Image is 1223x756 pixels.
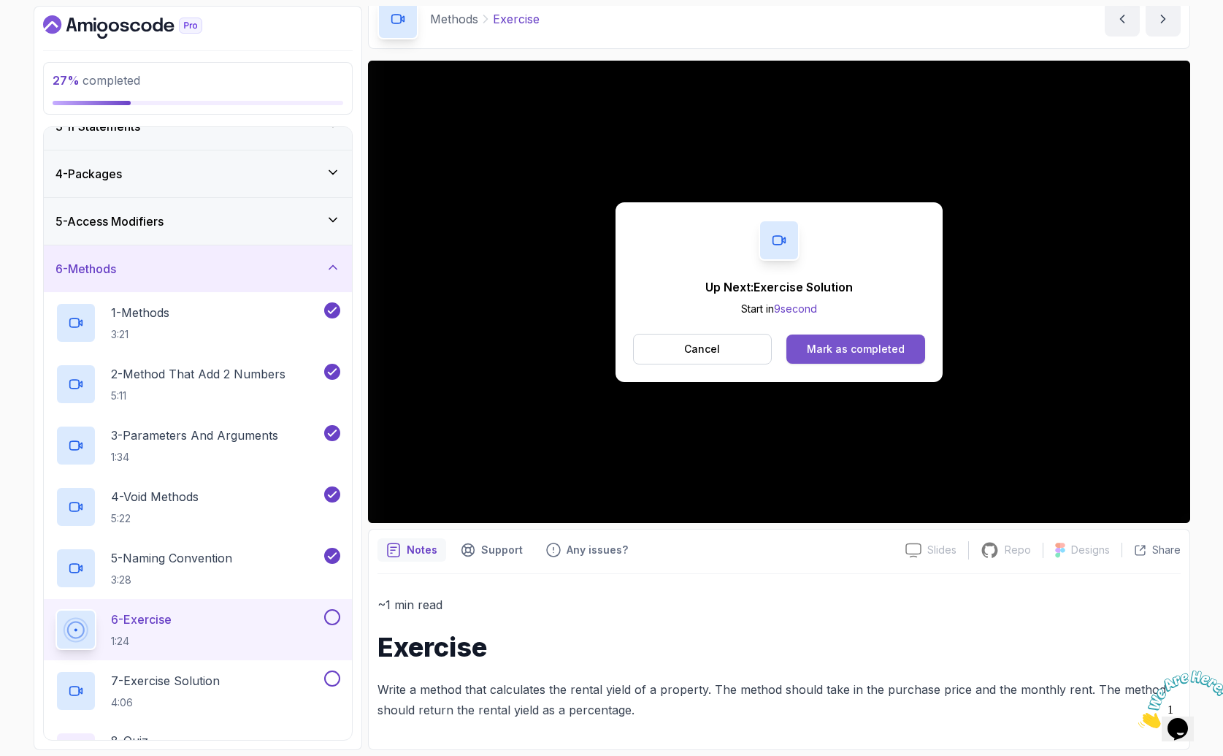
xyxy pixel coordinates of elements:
p: Notes [407,543,437,557]
p: 4:06 [111,695,220,710]
iframe: 6 - Exercise [368,61,1190,523]
p: Start in [705,302,853,316]
span: 27 % [53,73,80,88]
button: Support button [452,538,532,562]
button: Cancel [633,334,772,364]
button: 6-Exercise1:24 [55,609,340,650]
button: 2-Method That Add 2 Numbers5:11 [55,364,340,405]
p: 3:28 [111,573,232,587]
p: Up Next: Exercise Solution [705,278,853,296]
p: Cancel [684,342,720,356]
p: 6 - Exercise [111,611,172,628]
h3: 5 - Access Modifiers [55,213,164,230]
p: 7 - Exercise Solution [111,672,220,690]
span: 9 second [774,302,817,315]
button: previous content [1105,1,1140,37]
h3: 4 - Packages [55,165,122,183]
p: Exercise [493,10,540,28]
p: 3 - Parameters And Arguments [111,427,278,444]
p: 5:11 [111,389,285,403]
p: ~1 min read [377,595,1181,615]
span: 1 [6,6,12,18]
button: next content [1146,1,1181,37]
button: 4-Packages [44,150,352,197]
span: completed [53,73,140,88]
button: 5-Access Modifiers [44,198,352,245]
button: Share [1122,543,1181,557]
p: 4 - Void Methods [111,488,199,505]
button: 3-Parameters And Arguments1:34 [55,425,340,466]
a: Dashboard [43,15,236,39]
p: Any issues? [567,543,628,557]
button: 7-Exercise Solution4:06 [55,671,340,711]
button: 4-Void Methods5:22 [55,486,340,527]
p: 8 - Quiz [111,732,148,749]
button: 1-Methods3:21 [55,302,340,343]
p: 3:21 [111,327,169,342]
p: 1:24 [111,634,172,649]
p: Support [481,543,523,557]
h1: Exercise [377,633,1181,662]
p: 5 - Naming Convention [111,549,232,567]
button: Mark as completed [786,335,924,364]
div: Mark as completed [807,342,905,356]
p: 1:34 [111,450,278,465]
button: 5-Naming Convention3:28 [55,548,340,589]
button: notes button [377,538,446,562]
p: Slides [927,543,956,557]
p: 2 - Method That Add 2 Numbers [111,365,285,383]
p: 5:22 [111,511,199,526]
button: Feedback button [537,538,637,562]
p: Repo [1005,543,1031,557]
p: Share [1152,543,1181,557]
p: Designs [1071,543,1110,557]
p: Methods [430,10,478,28]
p: Write a method that calculates the rental yield of a property. The method should take in the purc... [377,679,1181,720]
p: 1 - Methods [111,304,169,321]
iframe: chat widget [1132,665,1223,734]
button: 6-Methods [44,245,352,292]
img: Chat attention grabber [6,6,96,64]
h3: 6 - Methods [55,260,116,278]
